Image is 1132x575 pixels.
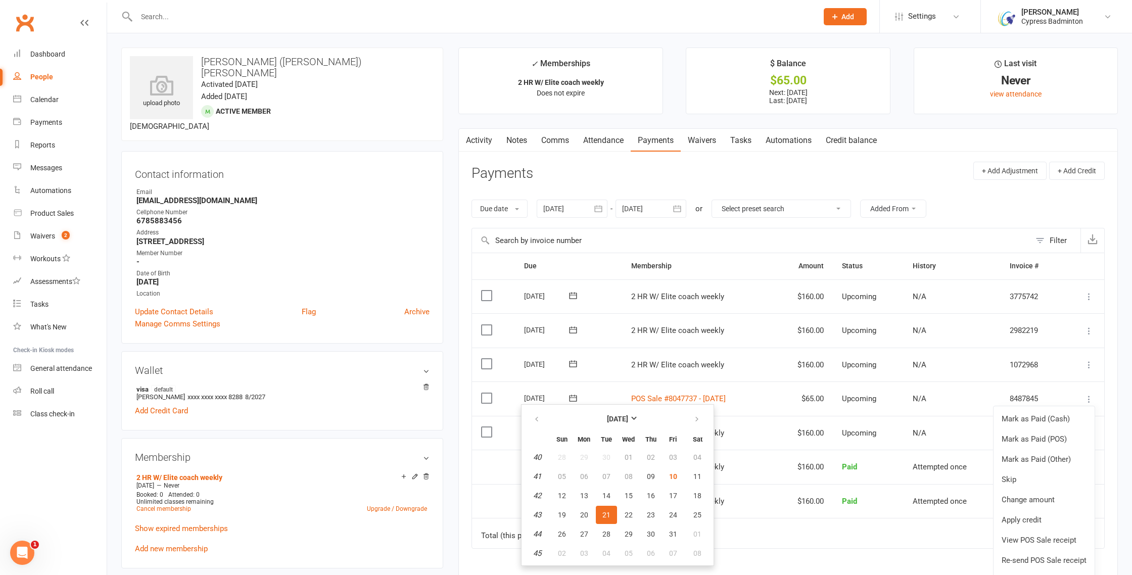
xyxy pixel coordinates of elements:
small: Thursday [645,436,656,443]
span: N/A [913,292,926,301]
h3: [PERSON_NAME] ([PERSON_NAME]) [PERSON_NAME] [130,56,435,78]
a: Payments [13,111,107,134]
a: Skip [994,469,1095,490]
small: Monday [578,436,590,443]
a: 2 HR W/ Elite coach weekly [136,473,222,482]
a: Product Sales [13,202,107,225]
span: Paid [842,462,857,471]
button: 29 [618,525,639,543]
a: General attendance kiosk mode [13,357,107,380]
span: 13 [580,492,588,500]
div: Class check-in [30,410,75,418]
strong: [DATE] [607,415,628,423]
a: Flag [302,306,316,318]
time: Added [DATE] [201,92,247,101]
a: Notes [499,129,534,152]
div: Member Number [136,249,430,258]
td: 8487845 [1001,381,1064,416]
button: 14 [596,487,617,505]
a: Activity [459,129,499,152]
strong: [STREET_ADDRESS] [136,237,430,246]
div: Cypress Badminton [1021,17,1083,26]
button: 26 [551,525,573,543]
span: 03 [580,549,588,557]
span: N/A [913,360,926,369]
th: Membership [622,253,773,279]
span: Upcoming [842,428,876,438]
div: Filter [1050,234,1067,247]
a: Dashboard [13,43,107,66]
div: Tasks [30,300,49,308]
em: 41 [533,472,541,481]
a: Waivers [681,129,723,152]
a: Comms [534,129,576,152]
a: Payments [631,129,681,152]
div: Memberships [531,57,590,76]
div: $65.00 [695,75,880,86]
a: view attendance [990,90,1042,98]
button: 07 [663,544,684,562]
button: 13 [574,487,595,505]
span: 8/2027 [245,393,265,401]
span: 05 [625,549,633,557]
div: Calendar [30,95,59,104]
span: Does not expire [537,89,585,97]
button: 30 [640,525,662,543]
a: Manage Comms Settings [135,318,220,330]
em: 42 [533,491,541,500]
span: Never [164,482,179,489]
strong: - [136,257,430,266]
span: 31 [669,530,677,538]
div: What's New [30,323,67,331]
a: Assessments [13,270,107,293]
div: Workouts [30,255,61,263]
span: N/A [913,326,926,335]
span: 14 [602,492,610,500]
span: Paid [842,497,857,506]
button: 02 [551,544,573,562]
th: Invoice # [1001,253,1064,279]
a: Change amount [994,490,1095,510]
button: 15 [618,487,639,505]
h3: Membership [135,452,430,463]
span: 2 HR W/ Elite coach weekly [631,360,724,369]
i: ✓ [531,59,538,69]
a: Clubworx [12,10,37,35]
span: 12 [558,492,566,500]
small: Sunday [556,436,568,443]
span: [DATE] [136,482,154,489]
h3: Wallet [135,365,430,376]
button: 01 [685,525,711,543]
a: Credit balance [819,129,884,152]
span: Upcoming [842,394,876,403]
div: Product Sales [30,209,74,217]
span: Upcoming [842,326,876,335]
span: 2 HR W/ Elite coach weekly [631,292,724,301]
a: Waivers 2 [13,225,107,248]
th: History [904,253,1001,279]
div: [DATE] [524,390,571,406]
a: Automations [13,179,107,202]
span: Upcoming [842,360,876,369]
button: 20 [574,506,595,524]
div: [DATE] [524,288,571,304]
span: 19 [558,511,566,519]
span: [DEMOGRAPHIC_DATA] [130,122,209,131]
td: $65.00 [773,381,833,416]
button: 25 [685,506,711,524]
span: Attempted once [913,497,967,506]
a: Mark as Paid (Other) [994,449,1095,469]
span: 11 [693,472,701,481]
td: $160.00 [773,313,833,348]
div: People [30,73,53,81]
span: Settings [908,5,936,28]
span: default [151,385,176,393]
span: 20 [580,511,588,519]
a: Mark as Paid (POS) [994,429,1095,449]
strong: 2 HR W/ Elite coach weekly [518,78,604,86]
button: 17 [663,487,684,505]
span: 10 [669,472,677,481]
span: 04 [602,549,610,557]
span: Upcoming [842,292,876,301]
th: Due [515,253,622,279]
